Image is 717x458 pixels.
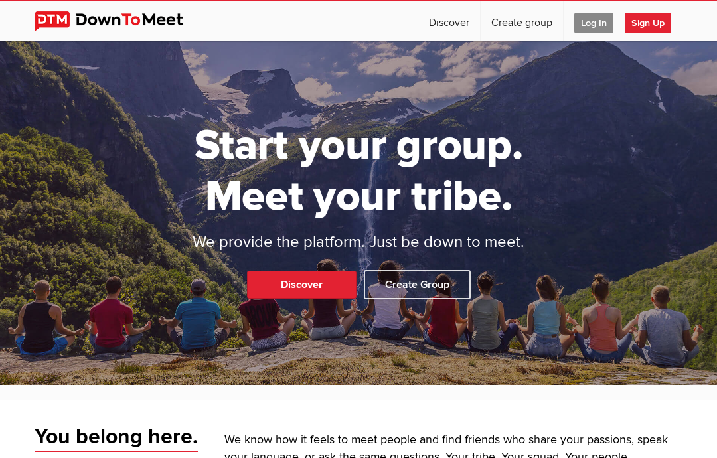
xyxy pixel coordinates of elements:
[143,120,574,222] h1: Start your group. Meet your tribe.
[625,13,671,33] span: Sign Up
[564,1,624,41] a: Log In
[481,1,563,41] a: Create group
[364,270,471,299] a: Create Group
[35,11,204,31] img: DownToMeet
[418,1,480,41] a: Discover
[625,1,682,41] a: Sign Up
[35,423,198,453] span: You belong here.
[247,271,357,299] a: Discover
[574,13,613,33] span: Log In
